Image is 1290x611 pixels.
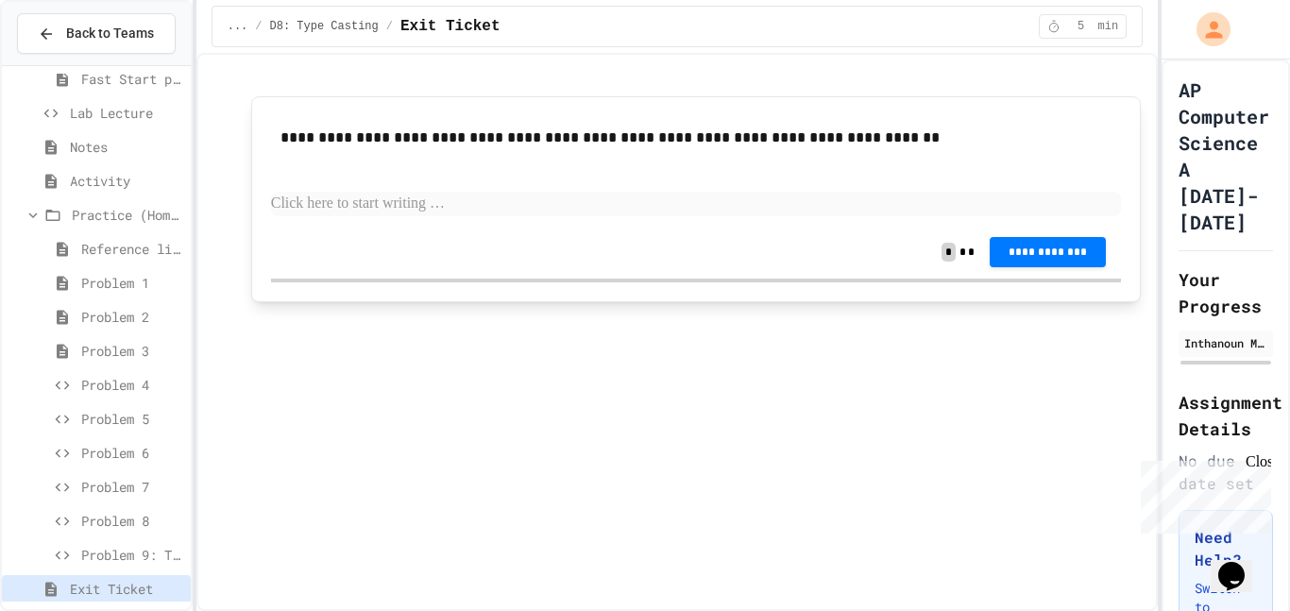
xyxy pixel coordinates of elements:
[81,477,183,497] span: Problem 7
[17,13,176,54] button: Back to Teams
[81,307,183,327] span: Problem 2
[1184,334,1267,351] div: Inthanoun Mixay
[81,511,183,531] span: Problem 8
[270,19,379,34] span: D8: Type Casting
[72,205,183,225] span: Practice (Homework, if needed)
[81,545,183,565] span: Problem 9: Temperature Converter
[255,19,262,34] span: /
[81,273,183,293] span: Problem 1
[1066,19,1096,34] span: 5
[1179,389,1273,442] h2: Assignment Details
[1195,526,1257,571] h3: Need Help?
[81,69,183,89] span: Fast Start pt.2
[1133,453,1271,534] iframe: chat widget
[228,19,248,34] span: ...
[1098,19,1119,34] span: min
[1179,76,1273,235] h1: AP Computer Science A [DATE]-[DATE]
[81,375,183,395] span: Problem 4
[1179,450,1273,495] div: No due date set
[66,24,154,43] span: Back to Teams
[81,341,183,361] span: Problem 3
[1177,8,1235,51] div: My Account
[70,579,183,599] span: Exit Ticket
[1179,266,1273,319] h2: Your Progress
[400,15,501,38] span: Exit Ticket
[8,8,130,120] div: Chat with us now!Close
[70,171,183,191] span: Activity
[386,19,393,34] span: /
[70,137,183,157] span: Notes
[70,103,183,123] span: Lab Lecture
[81,409,183,429] span: Problem 5
[81,239,183,259] span: Reference link
[81,443,183,463] span: Problem 6
[1211,535,1271,592] iframe: chat widget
